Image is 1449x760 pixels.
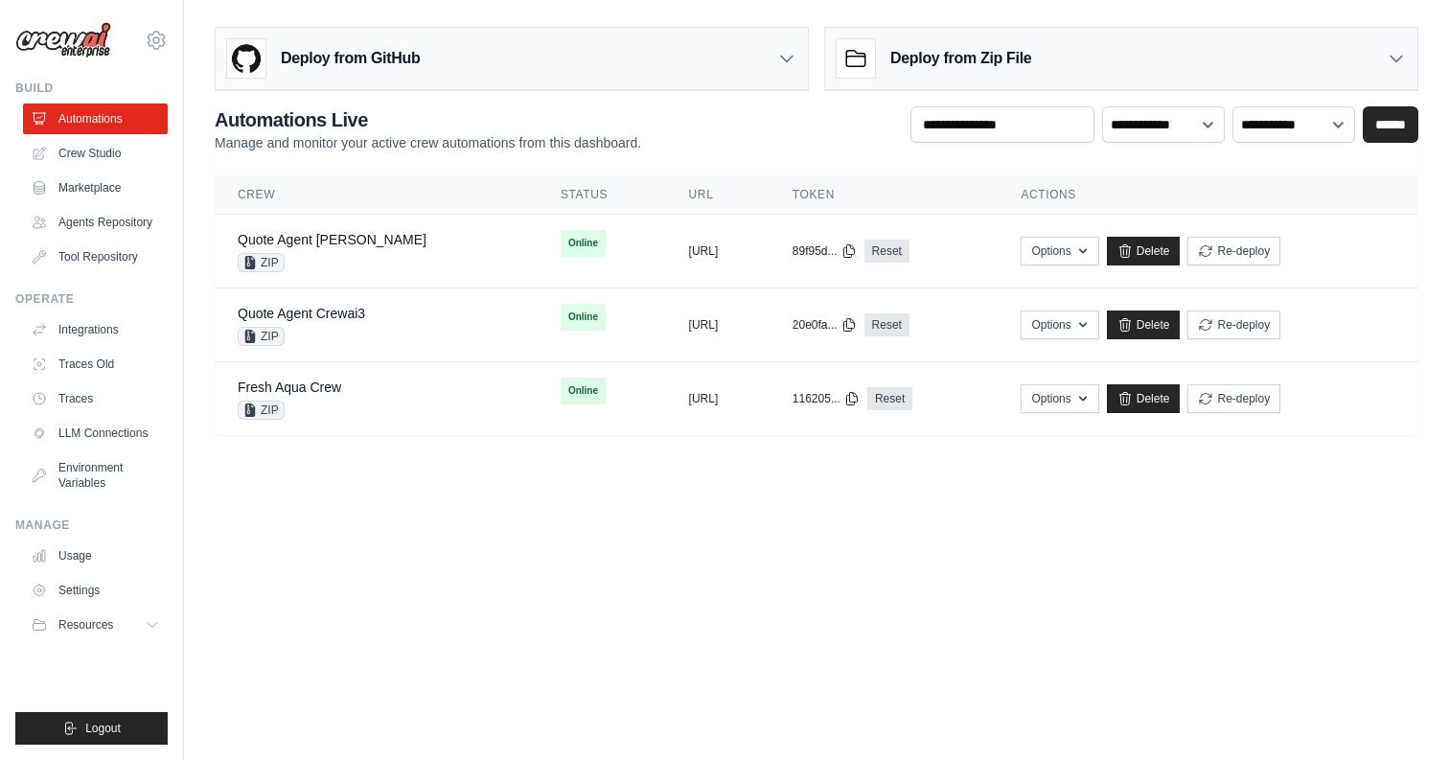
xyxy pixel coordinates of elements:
img: GitHub Logo [227,39,265,78]
a: Settings [23,575,168,606]
th: Token [770,175,999,215]
button: Options [1021,384,1098,413]
a: Reset [864,313,909,336]
a: Tool Repository [23,242,168,272]
button: 89f95d... [793,243,857,259]
div: Build [15,81,168,96]
button: Re-deploy [1187,237,1280,265]
span: Logout [85,721,121,736]
th: Actions [998,175,1418,215]
button: Re-deploy [1187,311,1280,339]
h2: Automations Live [215,106,641,133]
button: Resources [23,610,168,640]
span: ZIP [238,327,285,346]
button: Re-deploy [1187,384,1280,413]
a: Delete [1107,311,1181,339]
a: Quote Agent Crewai3 [238,306,365,321]
div: Operate [15,291,168,307]
span: ZIP [238,253,285,272]
a: Integrations [23,314,168,345]
span: Online [561,304,606,331]
a: Agents Repository [23,207,168,238]
div: Manage [15,518,168,533]
th: Status [538,175,666,215]
th: Crew [215,175,538,215]
th: URL [666,175,770,215]
a: Crew Studio [23,138,168,169]
a: Delete [1107,237,1181,265]
img: Logo [15,22,111,58]
p: Manage and monitor your active crew automations from this dashboard. [215,133,641,152]
a: Traces [23,383,168,414]
span: ZIP [238,401,285,420]
a: Delete [1107,384,1181,413]
span: Resources [58,617,113,633]
button: Options [1021,311,1098,339]
a: Fresh Aqua Crew [238,380,341,395]
button: 20e0fa... [793,317,857,333]
button: Logout [15,712,168,745]
span: Online [561,378,606,404]
button: 116205... [793,391,860,406]
span: Online [561,230,606,257]
a: Reset [864,240,909,263]
a: Marketplace [23,173,168,203]
a: Usage [23,541,168,571]
a: Automations [23,104,168,134]
a: Reset [867,387,912,410]
button: Options [1021,237,1098,265]
h3: Deploy from GitHub [281,47,420,70]
h3: Deploy from Zip File [890,47,1031,70]
a: LLM Connections [23,418,168,449]
a: Traces Old [23,349,168,380]
a: Quote Agent [PERSON_NAME] [238,232,426,247]
a: Environment Variables [23,452,168,498]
